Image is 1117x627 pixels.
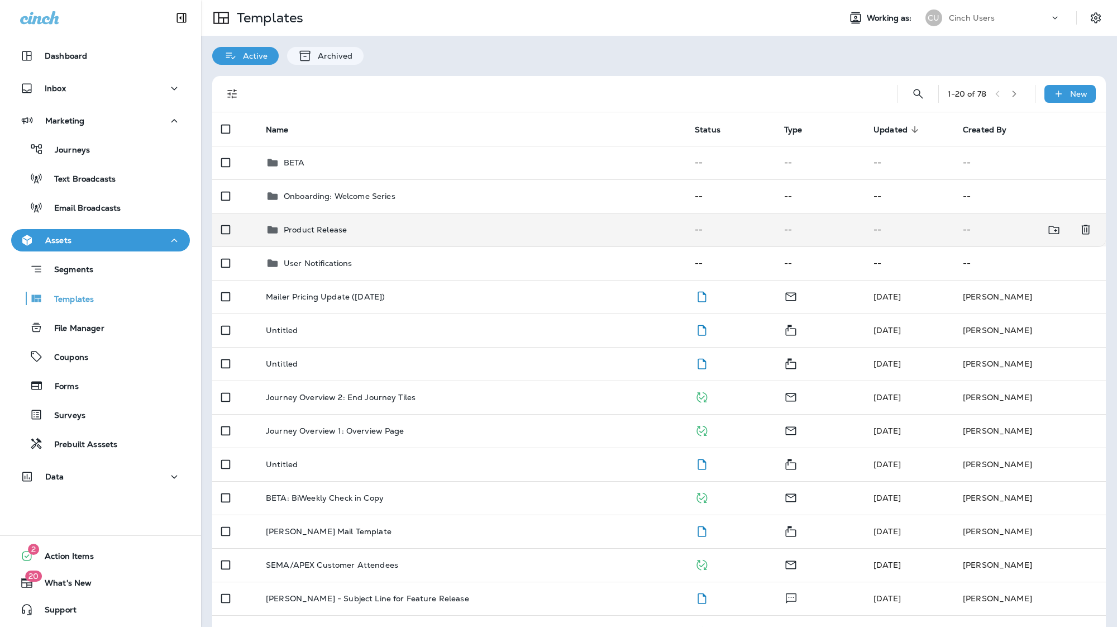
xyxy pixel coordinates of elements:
button: Settings [1086,8,1106,28]
td: [PERSON_NAME] [954,280,1106,313]
button: File Manager [11,316,190,339]
p: File Manager [43,324,104,334]
td: -- [686,179,775,213]
p: [PERSON_NAME] Mail Template [266,527,392,536]
span: Allie Barr [873,459,901,469]
td: [PERSON_NAME] [954,448,1106,481]
p: User Notifications [284,259,352,268]
span: Draft [695,525,709,535]
p: Active [237,51,268,60]
span: Name [266,125,289,135]
td: -- [865,246,954,280]
p: [PERSON_NAME] - Subject Line for Feature Release [266,594,469,603]
span: Published [695,391,709,401]
button: Data [11,465,190,488]
span: Email [784,492,798,502]
td: -- [775,146,865,179]
p: New [1070,89,1087,98]
p: Templates [43,294,94,305]
td: -- [954,179,1106,213]
button: Filters [221,83,244,105]
span: Mailer [784,358,798,368]
td: [PERSON_NAME] [954,481,1106,515]
td: -- [775,213,865,246]
span: Amy LaVange [873,526,901,536]
td: -- [954,246,1106,280]
p: Journey Overview 1: Overview Page [266,426,404,435]
span: Updated [873,125,922,135]
span: Published [695,559,709,569]
p: Untitled [266,326,298,335]
span: Type [784,125,817,135]
td: [PERSON_NAME] [954,347,1106,381]
span: Name [266,125,303,135]
td: -- [686,246,775,280]
button: Assets [11,229,190,251]
td: -- [954,146,1106,179]
span: Michelle Anderson [873,493,901,503]
span: Mailer [784,458,798,468]
td: [PERSON_NAME] [954,414,1106,448]
span: 2 [28,544,39,555]
span: Status [695,125,735,135]
span: Created By [963,125,1021,135]
p: Cinch Users [949,13,995,22]
div: 1 - 20 of 78 [948,89,986,98]
span: Working as: [867,13,914,23]
p: Surveys [43,411,85,421]
p: Untitled [266,359,298,368]
button: Inbox [11,77,190,99]
span: Created By [963,125,1006,135]
span: Michelle Anderson [873,392,901,402]
span: Draft [695,324,709,334]
button: Journeys [11,137,190,161]
td: -- [775,179,865,213]
button: Coupons [11,345,190,368]
button: Prebuilt Asssets [11,432,190,455]
p: Segments [43,265,93,276]
span: Text [784,592,798,602]
p: Prebuilt Asssets [43,440,117,450]
button: Support [11,598,190,621]
td: [PERSON_NAME] [954,381,1106,414]
button: Search Templates [907,83,929,105]
span: Draft [695,291,709,301]
button: Text Broadcasts [11,167,190,190]
span: Email [784,291,798,301]
p: Text Broadcasts [43,174,116,185]
button: Marketing [11,110,190,132]
td: [PERSON_NAME] [954,548,1106,582]
td: -- [954,213,1061,246]
button: 20What's New [11,572,190,594]
button: Collapse Sidebar [166,7,197,29]
td: [PERSON_NAME] [954,582,1106,615]
td: -- [865,146,954,179]
p: Templates [232,9,303,26]
span: Support [34,605,77,619]
button: 2Action Items [11,545,190,567]
span: What's New [34,578,92,592]
span: Draft [695,358,709,368]
span: 20 [25,571,42,582]
span: Michelle Anderson [873,593,901,604]
p: Data [45,472,64,481]
span: Allie Barr [873,359,901,369]
p: Forms [44,382,79,392]
p: BETA: BiWeekly Check in Copy [266,493,384,502]
div: CU [925,9,942,26]
span: Mailer [784,324,798,334]
span: Mailer [784,525,798,535]
button: Email Broadcasts [11,196,190,219]
td: -- [686,146,775,179]
p: Marketing [45,116,84,125]
span: Email [784,559,798,569]
p: Email Broadcasts [43,203,121,214]
span: Draft [695,592,709,602]
span: Michelle Anderson [873,426,901,436]
p: Archived [312,51,352,60]
p: Onboarding: Welcome Series [284,192,395,201]
span: Type [784,125,803,135]
span: Allie Barr [873,325,901,335]
span: Action Items [34,552,94,565]
button: Delete [1075,218,1097,241]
